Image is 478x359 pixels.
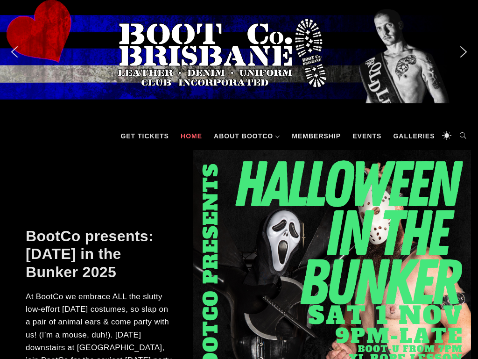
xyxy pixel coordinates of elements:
a: Home [176,122,207,150]
img: previous arrow [7,44,22,59]
a: Membership [287,122,345,150]
a: About BootCo [209,122,285,150]
a: GET TICKETS [116,122,174,150]
a: BootCo presents: [DATE] in the Bunker 2025 [26,228,154,280]
a: Events [348,122,386,150]
a: Galleries [388,122,439,150]
img: next arrow [456,44,471,59]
